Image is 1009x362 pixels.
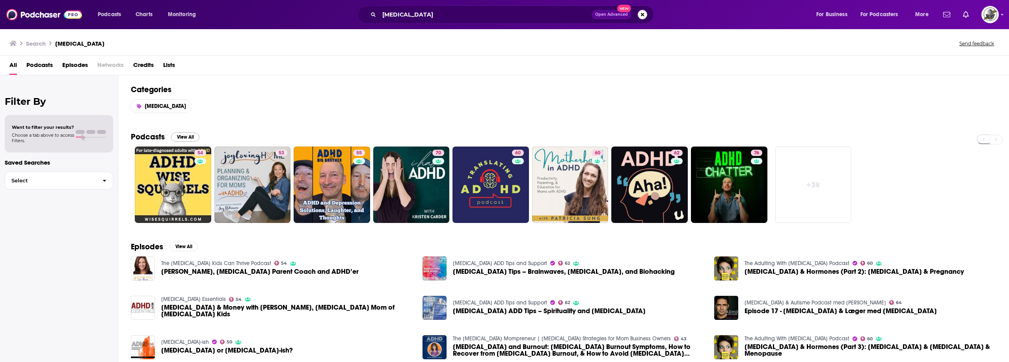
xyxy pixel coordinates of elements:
[453,308,646,314] a: Adult ADHD ADD Tips – Spirituality and ADHD
[867,337,873,341] span: 60
[860,336,873,341] a: 60
[168,9,196,20] span: Monitoring
[161,296,226,303] a: ADHD Essentials
[432,150,444,156] a: 70
[131,335,155,359] img: ADHD or ADHD-ish?
[860,261,873,265] a: 60
[867,262,873,265] span: 60
[135,147,211,223] a: 54
[131,242,198,252] a: EpisodesView All
[281,262,287,265] span: 54
[98,9,121,20] span: Podcasts
[26,40,46,47] h3: Search
[133,59,154,75] span: Credits
[55,40,104,47] h3: [MEDICAL_DATA]
[62,59,88,75] a: Episodes
[512,150,524,156] a: 60
[163,59,175,75] a: Lists
[131,132,199,142] a: PodcastsView All
[92,8,131,21] button: open menu
[816,9,847,20] span: For Business
[161,268,359,275] span: [PERSON_NAME], [MEDICAL_DATA] Parent Coach and ADHD’er
[515,149,521,157] span: 60
[889,300,902,305] a: 64
[131,242,163,252] h2: Episodes
[714,256,738,280] a: ADHD & Hormones (Part 2): ADHD & Pregnancy
[5,159,113,166] p: Saved Searches
[379,8,592,21] input: Search podcasts, credits, & more...
[751,150,762,156] a: 76
[745,343,996,357] a: ADHD & Hormones (Part 3): ADHD & Perimenopause & Menopause
[6,7,82,22] img: Podchaser - Follow, Share and Rate Podcasts
[161,304,413,317] a: ADHD & Money with Alicia, ADHD Mom of ADHD Kids
[161,347,293,354] a: ADHD or ADHD-ish?
[592,10,631,19] button: Open AdvancedNew
[714,335,738,359] img: ADHD & Hormones (Part 3): ADHD & Perimenopause & Menopause
[423,256,447,280] a: Adult ADHD Tips – Brainwaves, ADHD, and Biohacking
[558,261,570,265] a: 62
[130,8,157,21] a: Charts
[617,5,631,12] span: New
[9,59,17,75] a: All
[136,9,153,20] span: Charts
[775,147,852,223] a: +3k
[171,132,199,142] button: View All
[194,150,206,156] a: 54
[423,335,447,359] img: ADHD and Burnout: ADHD Burnout Symptoms, How to Recover from ADHD Burnout, & How to Avoid ADHD Bu...
[423,296,447,320] img: Adult ADHD ADD Tips – Spirituality and ADHD
[161,260,271,267] a: The ADHD Kids Can Thrive Podcast
[453,268,675,275] a: Adult ADHD Tips – Brainwaves, ADHD, and Biohacking
[227,340,232,344] span: 50
[745,335,849,342] a: The Adulting With ADHD Podcast
[745,268,964,275] a: ADHD & Hormones (Part 2): ADHD & Pregnancy
[97,59,124,75] span: Networks
[674,149,679,157] span: 62
[532,147,609,223] a: 60
[131,256,155,280] img: Kristen Nazzaro, ADHD Parent Coach and ADHD’er
[131,85,996,95] h2: Categories
[294,147,370,223] a: 55
[26,59,53,75] a: Podcasts
[162,8,206,21] button: open menu
[745,308,937,314] a: Episode 17 - ADHD & Læger med ADHD
[745,308,937,314] span: Episode 17 - [MEDICAL_DATA] & Læger med [MEDICAL_DATA]
[565,301,570,304] span: 62
[12,124,74,130] span: Want to filter your results?
[453,299,547,306] a: Adult ADHD ADD Tips and Support
[131,99,192,113] a: [MEDICAL_DATA]
[714,296,738,320] img: Episode 17 - ADHD & Læger med ADHD
[453,308,646,314] span: [MEDICAL_DATA] ADD Tips – Spirituality and [MEDICAL_DATA]
[453,343,705,357] span: [MEDICAL_DATA] and Burnout: [MEDICAL_DATA] Burnout Symptoms, How to Recover from [MEDICAL_DATA] B...
[452,147,529,223] a: 60
[595,149,600,157] span: 60
[811,8,857,21] button: open menu
[161,304,413,317] span: [MEDICAL_DATA] & Money with [PERSON_NAME], [MEDICAL_DATA] Mom of [MEDICAL_DATA] Kids
[981,6,999,23] img: User Profile
[436,149,441,157] span: 70
[5,96,113,107] h2: Filter By
[214,147,291,223] a: 53
[960,8,972,21] a: Show notifications dropdown
[671,150,683,156] a: 62
[453,260,547,267] a: Adult ADHD ADD Tips and Support
[131,132,165,142] h2: Podcasts
[681,337,687,341] span: 43
[595,13,628,17] span: Open Advanced
[754,149,759,157] span: 76
[274,261,287,265] a: 54
[276,150,287,156] a: 53
[12,132,74,143] span: Choose a tab above to access filters.
[453,343,705,357] a: ADHD and Burnout: ADHD Burnout Symptoms, How to Recover from ADHD Burnout, & How to Avoid ADHD Bu...
[691,147,767,223] a: 76
[910,8,938,21] button: open menu
[674,336,687,341] a: 43
[957,40,996,47] button: Send feedback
